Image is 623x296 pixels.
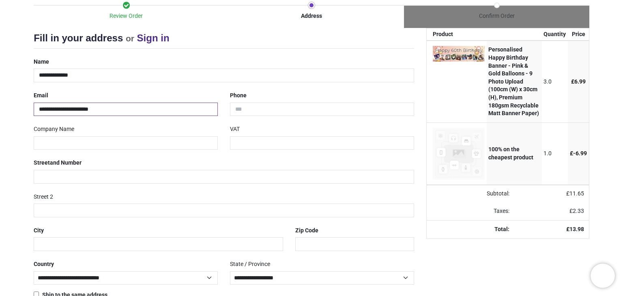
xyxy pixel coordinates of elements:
th: Product [427,28,487,41]
label: Country [34,257,54,271]
label: Company Name [34,122,74,136]
label: Street [34,156,82,170]
iframe: Brevo live chat [591,264,615,288]
span: 11.65 [569,190,584,197]
label: Email [34,89,48,103]
label: Name [34,55,49,69]
div: Address [219,12,404,20]
a: Sign in [137,32,170,43]
span: £ [569,208,584,214]
span: 6.99 [574,78,586,85]
label: Phone [230,89,247,103]
label: City [34,224,44,238]
strong: Personalised Happy Birthday Banner - Pink & Gold Balloons - 9 Photo Upload (100cm (W) x 30cm (H),... [488,46,539,116]
th: Price [568,28,589,41]
div: Review Order [34,12,219,20]
label: Zip Code [295,224,318,238]
label: State / Province [230,257,270,271]
label: Street 2 [34,190,53,204]
img: 100% on the cheapest product [433,128,485,180]
td: Taxes: [427,202,514,220]
div: Confirm Order [404,12,589,20]
span: £ [571,78,586,85]
img: xW2f5EAAAAGSURBVAMAIQ8ugq0BDygAAAAASUVORK5CYII= [433,46,485,62]
label: VAT [230,122,240,136]
div: 3.0 [544,78,566,86]
strong: £ [566,226,584,232]
span: and Number [50,159,82,166]
strong: 100% on the cheapest product [488,146,533,161]
span: 2.33 [573,208,584,214]
strong: Total: [494,226,509,232]
th: Quantity [542,28,568,41]
div: 1.0 [544,150,566,158]
span: -﻿6.99 [573,150,587,157]
span: 13.98 [569,226,584,232]
small: or [126,34,134,43]
span: Fill in your address [34,32,123,43]
span: £ [566,190,584,197]
td: Subtotal: [427,185,514,203]
span: £ [570,150,587,157]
